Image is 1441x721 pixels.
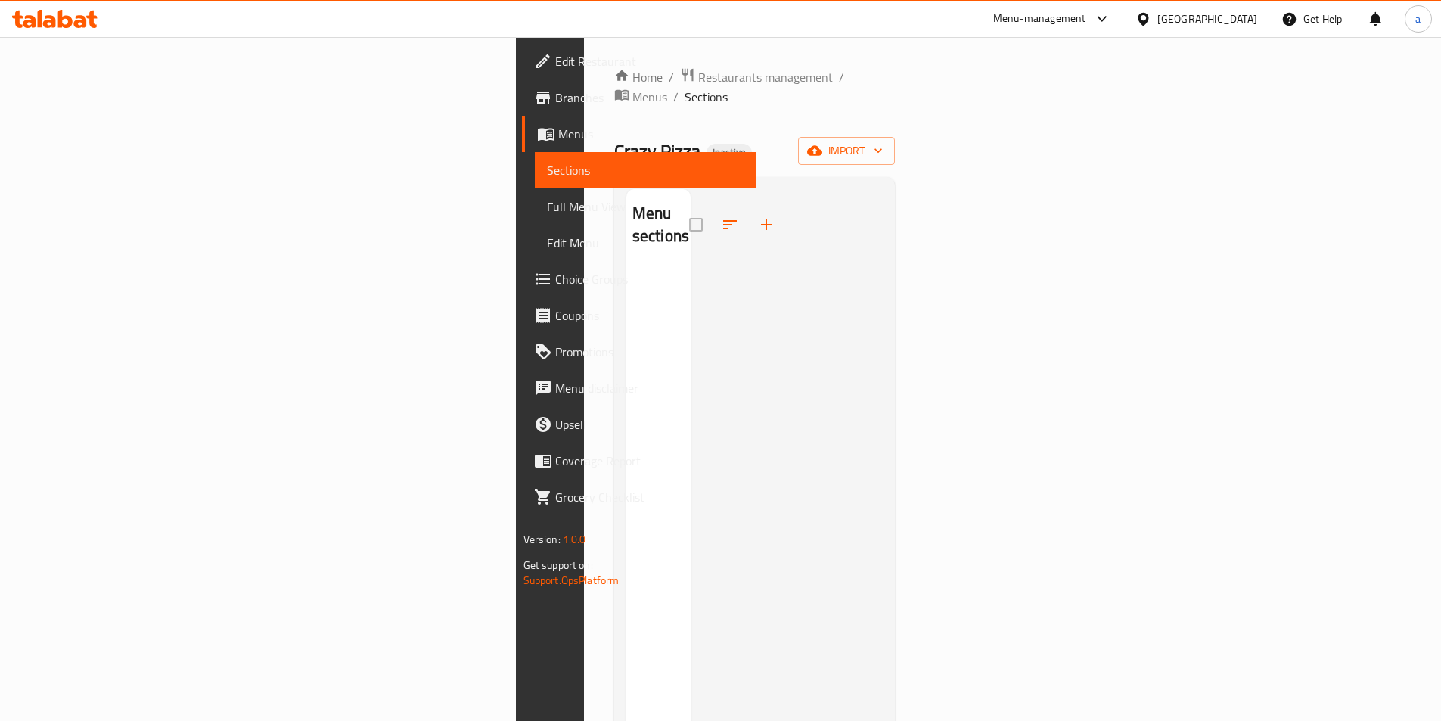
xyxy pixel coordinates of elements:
[523,530,561,549] span: Version:
[555,306,744,325] span: Coupons
[555,379,744,397] span: Menu disclaimer
[523,555,593,575] span: Get support on:
[680,67,833,87] a: Restaurants management
[993,10,1086,28] div: Menu-management
[555,488,744,506] span: Grocery Checklist
[558,125,744,143] span: Menus
[748,207,784,243] button: Add section
[839,68,844,86] li: /
[522,43,756,79] a: Edit Restaurant
[1415,11,1421,27] span: a
[522,297,756,334] a: Coupons
[535,225,756,261] a: Edit Menu
[698,68,833,86] span: Restaurants management
[523,570,620,590] a: Support.OpsPlatform
[555,415,744,434] span: Upsell
[522,406,756,443] a: Upsell
[535,188,756,225] a: Full Menu View
[522,370,756,406] a: Menu disclaimer
[547,197,744,216] span: Full Menu View
[522,79,756,116] a: Branches
[547,161,744,179] span: Sections
[810,141,883,160] span: import
[522,479,756,515] a: Grocery Checklist
[555,343,744,361] span: Promotions
[547,234,744,252] span: Edit Menu
[563,530,586,549] span: 1.0.0
[522,116,756,152] a: Menus
[555,270,744,288] span: Choice Groups
[522,443,756,479] a: Coverage Report
[626,261,691,273] nav: Menu sections
[555,89,744,107] span: Branches
[535,152,756,188] a: Sections
[555,52,744,70] span: Edit Restaurant
[555,452,744,470] span: Coverage Report
[522,261,756,297] a: Choice Groups
[1157,11,1257,27] div: [GEOGRAPHIC_DATA]
[522,334,756,370] a: Promotions
[798,137,895,165] button: import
